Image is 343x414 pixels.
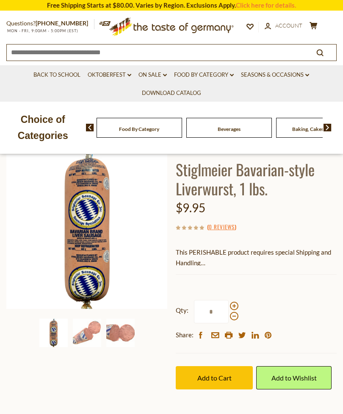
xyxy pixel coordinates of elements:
[6,28,78,33] span: MON - FRI, 9:00AM - 5:00PM (EST)
[39,319,68,347] img: Stiglmeier Bavarian-style Liverwurst, 1 lbs.
[36,19,88,27] a: [PHONE_NUMBER]
[209,222,235,232] a: 0 Reviews
[218,126,241,132] a: Beverages
[256,366,331,389] a: Add to Wishlist
[324,124,332,131] img: next arrow
[106,319,135,347] img: Stiglmeier Bavarian-style Liverwurst, 1 lbs.
[275,22,302,29] span: Account
[6,18,94,29] p: Questions?
[176,330,194,340] span: Share:
[88,70,131,80] a: Oktoberfest
[174,70,234,80] a: Food By Category
[138,70,167,80] a: On Sale
[265,21,302,31] a: Account
[236,1,296,9] a: Click here for details.
[86,124,94,131] img: previous arrow
[6,147,168,309] img: Stiglmeier Bavarian-style Liverwurst, 1 lbs.
[176,200,205,215] span: $9.95
[73,319,101,347] img: Stiglmeier Bavarian-style Liverwurst, 1 lbs.
[119,126,159,132] a: Food By Category
[176,305,188,316] strong: Qty:
[207,222,236,231] span: ( )
[176,366,253,389] button: Add to Cart
[176,160,337,198] h1: Stiglmeier Bavarian-style Liverwurst, 1 lbs.
[241,70,309,80] a: Seasons & Occasions
[197,374,232,382] span: Add to Cart
[142,89,201,98] a: Download Catalog
[33,70,80,80] a: Back to School
[176,247,337,268] p: This PERISHABLE product requires special Shipping and Handling
[194,300,229,323] input: Qty:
